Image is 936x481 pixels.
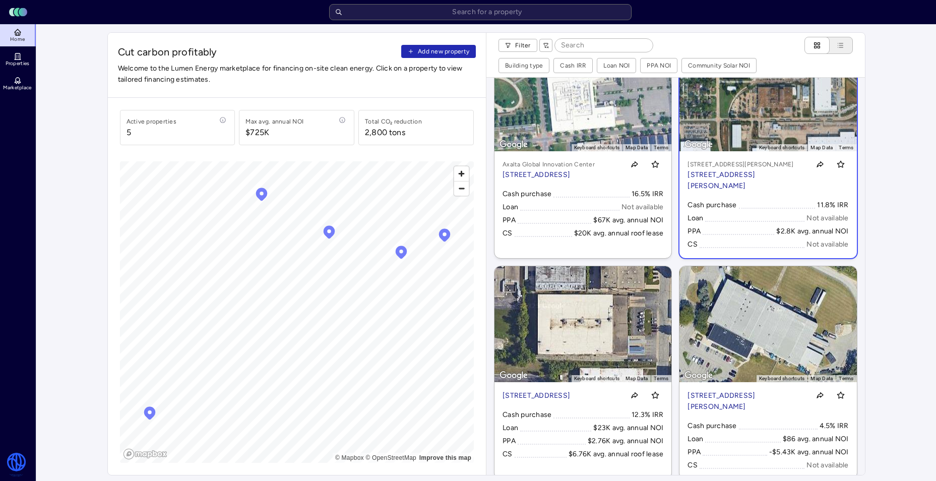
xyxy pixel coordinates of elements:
button: Loan NOI [597,58,636,73]
div: Loan [688,434,703,445]
div: Max avg. annual NOI [245,116,303,127]
div: Total CO₂ reduction [365,116,422,127]
div: Map marker [437,227,452,246]
div: Map marker [394,245,409,263]
button: PPA NOI [641,58,677,73]
button: Add new property [401,45,476,58]
button: Community Solar NOI [682,58,756,73]
span: 5 [127,127,176,139]
a: Mapbox [335,454,364,461]
div: Loan [688,213,703,224]
p: Axalta Global Innovation Center [503,159,595,169]
a: Map feedback [419,454,471,461]
a: Map[STREET_ADDRESS][PERSON_NAME][STREET_ADDRESS][PERSON_NAME]Toggle favoriteCash purchase11.8% IR... [679,35,856,258]
div: Loan NOI [603,61,630,71]
div: Map marker [322,224,337,243]
button: List view [820,37,853,54]
button: Filter [498,39,537,52]
div: Not available [621,202,663,213]
div: Loan [503,423,518,434]
canvas: Map [120,161,474,463]
p: [STREET_ADDRESS][PERSON_NAME] [688,390,805,412]
div: $23K avg. annual NOI [593,423,663,434]
button: Building type [499,58,549,73]
div: Not available [806,239,848,250]
a: Map[STREET_ADDRESS]Toggle favoriteCash purchase12.3% IRRLoan$23K avg. annual NOIPPA$2.76K avg. an... [494,266,671,479]
a: OpenStreetMap [365,454,416,461]
div: Map marker [142,405,157,424]
div: Community Solar NOI [688,61,750,71]
div: 2,800 tons [365,127,405,139]
div: 11.8% IRR [817,200,848,211]
div: $2.8K avg. annual NOI [776,226,848,237]
span: $725K [245,127,303,139]
div: -$5.43K avg. annual NOI [769,447,849,458]
div: Not available [806,213,848,224]
div: CS [503,228,513,239]
div: Cash IRR [560,61,586,71]
div: PPA [503,215,516,226]
input: Search for a property [329,4,632,20]
p: [STREET_ADDRESS][PERSON_NAME] [688,169,805,192]
div: CS [688,460,698,471]
div: PPA [688,447,701,458]
span: Cut carbon profitably [118,45,398,59]
a: MapAxalta Global Innovation Center[STREET_ADDRESS]Toggle favoriteCash purchase16.5% IRRLoanNot av... [494,35,671,258]
span: Add new property [418,46,469,56]
button: Toggle favorite [647,387,663,403]
div: Active properties [127,116,176,127]
p: [STREET_ADDRESS][PERSON_NAME] [688,159,805,169]
span: Welcome to the Lumen Energy marketplace for financing on-site clean energy. Click on a property t... [118,63,476,85]
div: Loan [503,202,518,213]
button: Toggle favorite [647,156,663,172]
div: 12.3% IRR [632,409,663,420]
span: Home [10,36,25,42]
div: Cash purchase [688,200,736,211]
div: PPA NOI [647,61,671,71]
div: CS [688,239,698,250]
button: Cards view [804,37,830,54]
a: Map[STREET_ADDRESS][PERSON_NAME]Toggle favoriteCash purchase4.5% IRRLoan$86 avg. annual NOIPPA-$5... [679,266,856,479]
div: PPA [503,436,516,447]
div: 16.5% IRR [632,189,663,200]
div: Cash purchase [503,409,551,420]
span: Properties [6,61,30,67]
div: Building type [505,61,543,71]
div: PPA [688,226,701,237]
a: Mapbox logo [123,448,167,460]
button: Toggle favorite [833,387,849,403]
button: Cash IRR [554,58,592,73]
span: Marketplace [3,85,31,91]
img: Watershed [6,453,27,477]
button: Zoom in [454,166,469,181]
div: $20K avg. annual roof lease [574,228,664,239]
div: Cash purchase [503,189,551,200]
button: Toggle favorite [833,156,849,172]
input: Search [555,39,653,52]
button: Zoom out [454,181,469,196]
p: [STREET_ADDRESS] [503,390,570,401]
div: 4.5% IRR [820,420,849,432]
div: $86 avg. annual NOI [783,434,849,445]
div: Not available [806,460,848,471]
div: $67K avg. annual NOI [593,215,663,226]
div: CS [503,449,513,460]
p: [STREET_ADDRESS] [503,169,595,181]
div: Cash purchase [688,420,736,432]
div: $6.76K avg. annual roof lease [569,449,663,460]
div: $2.76K avg. annual NOI [588,436,664,447]
span: Filter [515,40,531,50]
div: Map marker [254,187,269,205]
